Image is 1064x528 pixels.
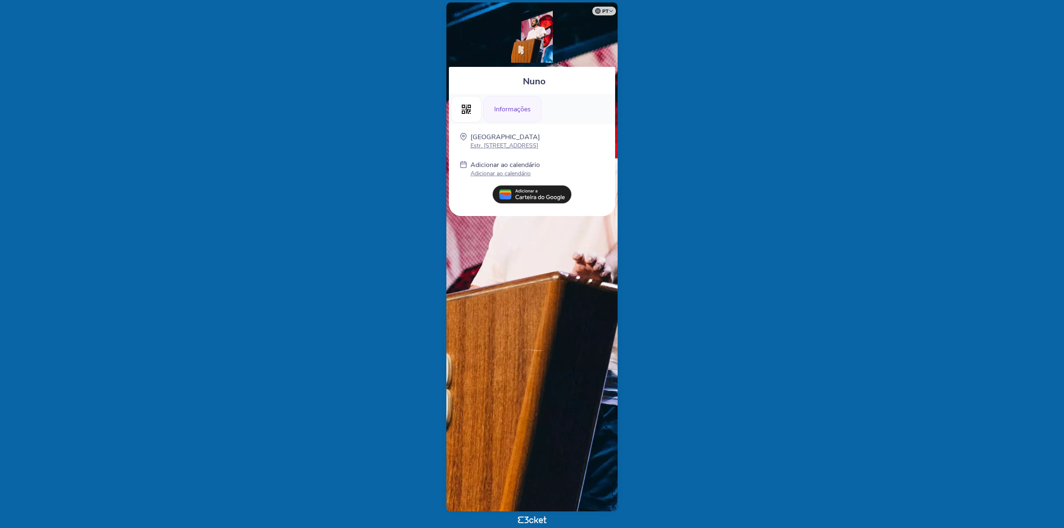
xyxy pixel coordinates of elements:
img: Gravação Conteúdo do Batáguas - Episódio 12 [511,11,553,63]
p: Estr. [STREET_ADDRESS] [470,142,540,150]
p: [GEOGRAPHIC_DATA] [470,133,540,142]
span: Nuno [523,75,546,88]
p: Adicionar ao calendário [470,169,540,177]
p: Adicionar ao calendário [470,160,540,169]
img: pt_add_to_google_wallet.13e59062.svg [493,185,571,204]
a: [GEOGRAPHIC_DATA] Estr. [STREET_ADDRESS] [470,133,540,150]
div: Informações [483,96,542,123]
a: Adicionar ao calendário Adicionar ao calendário [470,160,540,179]
a: Informações [483,104,542,113]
